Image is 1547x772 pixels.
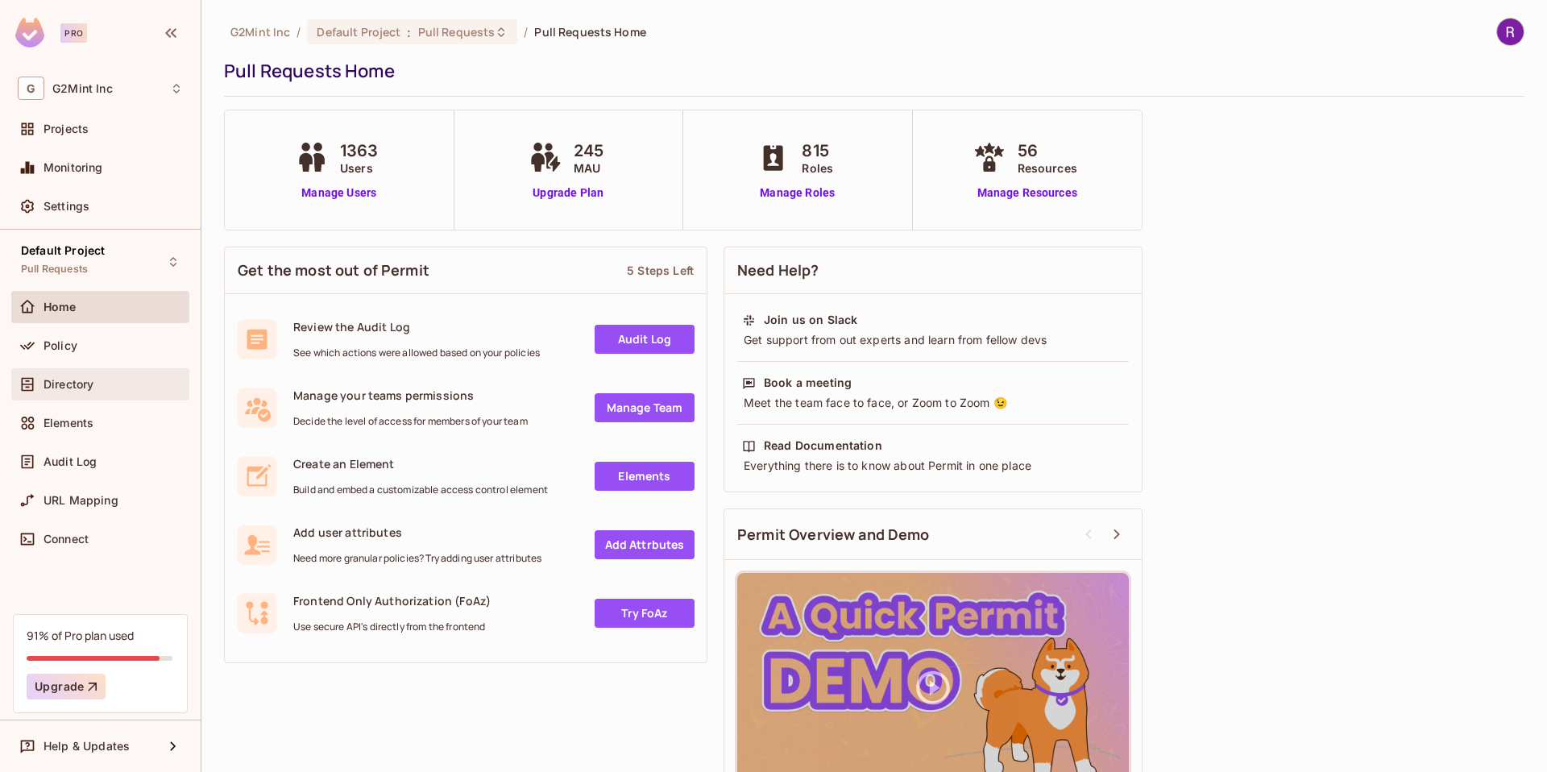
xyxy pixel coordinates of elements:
[44,122,89,135] span: Projects
[574,139,603,163] span: 245
[418,24,496,39] span: Pull Requests
[44,301,77,313] span: Home
[297,24,301,39] li: /
[764,438,882,454] div: Read Documentation
[18,77,44,100] span: G
[44,494,118,507] span: URL Mapping
[574,160,603,176] span: MAU
[595,530,695,559] a: Add Attrbutes
[742,395,1124,411] div: Meet the team face to face, or Zoom to Zoom 😉
[15,18,44,48] img: SReyMgAAAABJRU5ErkJggg==
[292,185,387,201] a: Manage Users
[737,260,819,280] span: Need Help?
[293,388,528,403] span: Manage your teams permissions
[742,332,1124,348] div: Get support from out experts and learn from fellow devs
[595,393,695,422] a: Manage Team
[44,417,93,430] span: Elements
[52,82,113,95] span: Workspace: G2Mint Inc
[340,139,379,163] span: 1363
[293,484,548,496] span: Build and embed a customizable access control element
[44,339,77,352] span: Policy
[317,24,400,39] span: Default Project
[802,139,833,163] span: 815
[525,185,612,201] a: Upgrade Plan
[44,200,89,213] span: Settings
[595,599,695,628] a: Try FoAz
[293,621,491,633] span: Use secure API's directly from the frontend
[44,740,130,753] span: Help & Updates
[534,24,645,39] span: Pull Requests Home
[224,59,1516,83] div: Pull Requests Home
[60,23,87,43] div: Pro
[524,24,528,39] li: /
[21,244,105,257] span: Default Project
[27,628,134,643] div: 91% of Pro plan used
[27,674,106,699] button: Upgrade
[44,533,89,546] span: Connect
[1018,160,1077,176] span: Resources
[293,415,528,428] span: Decide the level of access for members of your team
[742,458,1124,474] div: Everything there is to know about Permit in one place
[595,462,695,491] a: Elements
[44,378,93,391] span: Directory
[595,325,695,354] a: Audit Log
[238,260,429,280] span: Get the most out of Permit
[21,263,88,276] span: Pull Requests
[1018,139,1077,163] span: 56
[969,185,1085,201] a: Manage Resources
[293,552,541,565] span: Need more granular policies? Try adding user attributes
[44,455,97,468] span: Audit Log
[764,312,857,328] div: Join us on Slack
[753,185,841,201] a: Manage Roles
[293,456,548,471] span: Create an Element
[1497,19,1524,45] img: Renato Rabdishta
[44,161,103,174] span: Monitoring
[230,24,290,39] span: the active workspace
[293,347,540,359] span: See which actions were allowed based on your policies
[293,319,540,334] span: Review the Audit Log
[340,160,379,176] span: Users
[764,375,852,391] div: Book a meeting
[627,263,694,278] div: 5 Steps Left
[406,26,412,39] span: :
[737,525,930,545] span: Permit Overview and Demo
[293,593,491,608] span: Frontend Only Authorization (FoAz)
[802,160,833,176] span: Roles
[293,525,541,540] span: Add user attributes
